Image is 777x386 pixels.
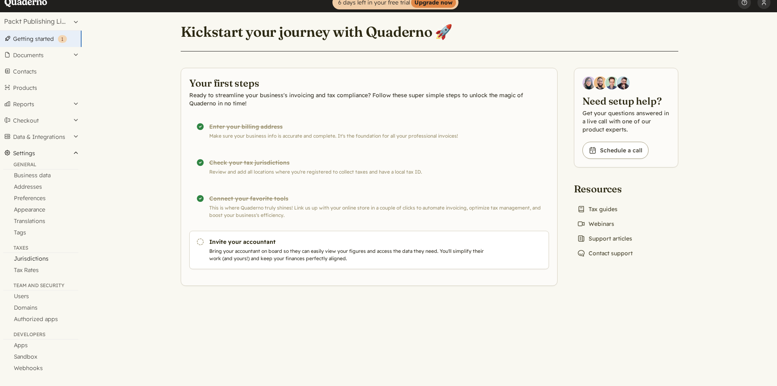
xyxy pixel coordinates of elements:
a: Support articles [574,233,635,244]
div: Taxes [3,245,78,253]
img: Ivo Oltmans, Business Developer at Quaderno [605,76,618,89]
p: Bring your accountant on board so they can easily view your figures and access the data they need... [209,248,487,262]
p: Ready to streamline your business's invoicing and tax compliance? Follow these super simple steps... [189,91,549,107]
img: Javier Rubio, DevRel at Quaderno [617,76,630,89]
h2: Need setup help? [582,94,670,107]
a: Webinars [574,218,618,230]
img: Diana Carrasco, Account Executive at Quaderno [582,76,595,89]
h2: Your first steps [189,76,549,89]
div: General [3,161,78,170]
span: 1 [61,36,64,42]
a: Contact support [574,248,636,259]
a: Invite your accountant Bring your accountant on board so they can easily view your figures and ac... [189,231,549,269]
div: Developers [3,331,78,339]
img: Jairo Fumero, Account Executive at Quaderno [594,76,607,89]
p: Get your questions answered in a live call with one of our product experts. [582,109,670,134]
h1: Kickstart your journey with Quaderno 🚀 [181,23,453,41]
div: Team and security [3,282,78,290]
a: Tax guides [574,203,621,215]
h3: Invite your accountant [209,238,487,246]
a: Schedule a call [582,142,649,159]
h2: Resources [574,182,636,195]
